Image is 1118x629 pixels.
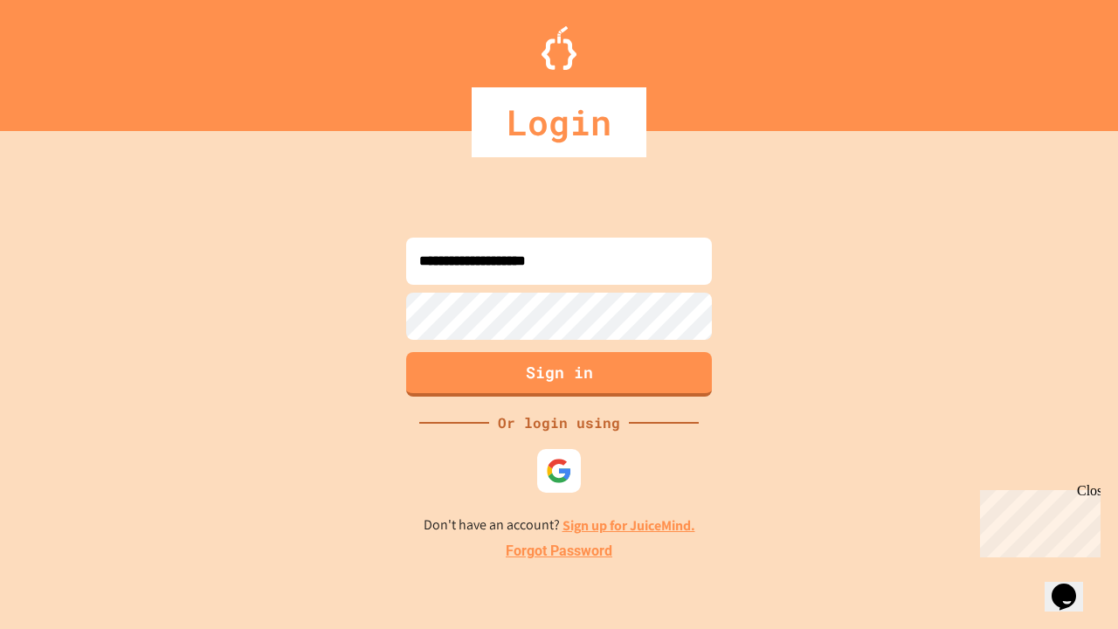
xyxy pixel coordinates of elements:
a: Sign up for JuiceMind. [562,516,695,535]
iframe: chat widget [973,483,1101,557]
div: Or login using [489,412,629,433]
img: Logo.svg [542,26,576,70]
p: Don't have an account? [424,515,695,536]
img: google-icon.svg [546,458,572,484]
button: Sign in [406,352,712,397]
div: Chat with us now!Close [7,7,121,111]
iframe: chat widget [1045,559,1101,612]
div: Login [472,87,646,157]
a: Forgot Password [506,541,612,562]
